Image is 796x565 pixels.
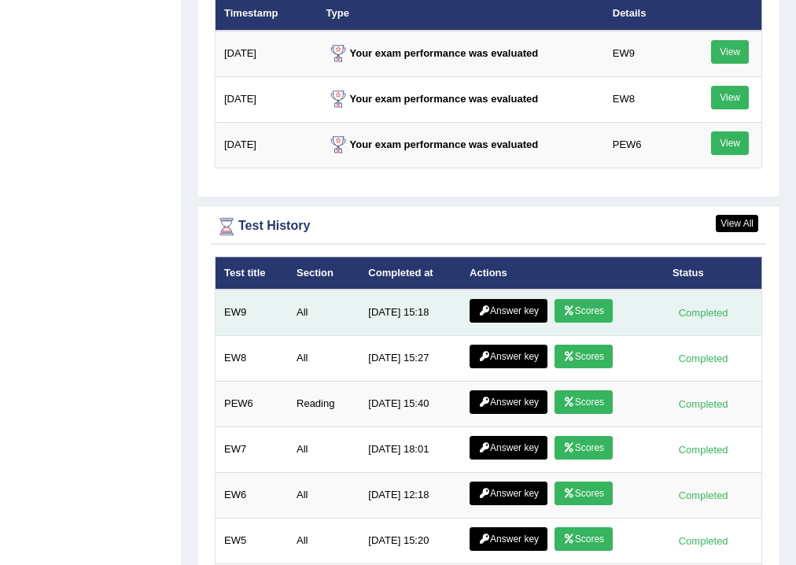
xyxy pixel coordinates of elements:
[673,487,734,504] div: Completed
[711,86,749,109] a: View
[359,427,461,473] td: [DATE] 18:01
[555,299,613,323] a: Scores
[555,345,613,368] a: Scores
[288,519,359,564] td: All
[216,473,289,519] td: EW6
[673,533,734,549] div: Completed
[711,40,749,64] a: View
[288,290,359,336] td: All
[673,305,734,321] div: Completed
[216,122,318,168] td: [DATE]
[288,473,359,519] td: All
[216,427,289,473] td: EW7
[359,473,461,519] td: [DATE] 12:18
[215,215,762,238] div: Test History
[288,427,359,473] td: All
[326,93,539,105] strong: Your exam performance was evaluated
[288,257,359,290] th: Section
[470,436,547,460] a: Answer key
[604,76,668,122] td: EW8
[711,131,749,155] a: View
[470,390,547,414] a: Answer key
[216,336,289,382] td: EW8
[664,257,762,290] th: Status
[470,527,547,551] a: Answer key
[673,396,734,412] div: Completed
[216,31,318,77] td: [DATE]
[216,519,289,564] td: EW5
[470,299,547,323] a: Answer key
[359,290,461,336] td: [DATE] 15:18
[288,336,359,382] td: All
[555,527,613,551] a: Scores
[359,519,461,564] td: [DATE] 15:20
[716,215,758,232] a: View All
[604,31,668,77] td: EW9
[470,482,547,505] a: Answer key
[555,482,613,505] a: Scores
[555,436,613,460] a: Scores
[216,290,289,336] td: EW9
[288,382,359,427] td: Reading
[673,441,734,458] div: Completed
[326,47,539,59] strong: Your exam performance was evaluated
[216,382,289,427] td: PEW6
[216,76,318,122] td: [DATE]
[461,257,664,290] th: Actions
[216,257,289,290] th: Test title
[359,336,461,382] td: [DATE] 15:27
[673,350,734,367] div: Completed
[604,122,668,168] td: PEW6
[359,382,461,427] td: [DATE] 15:40
[555,390,613,414] a: Scores
[326,138,539,150] strong: Your exam performance was evaluated
[470,345,547,368] a: Answer key
[359,257,461,290] th: Completed at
